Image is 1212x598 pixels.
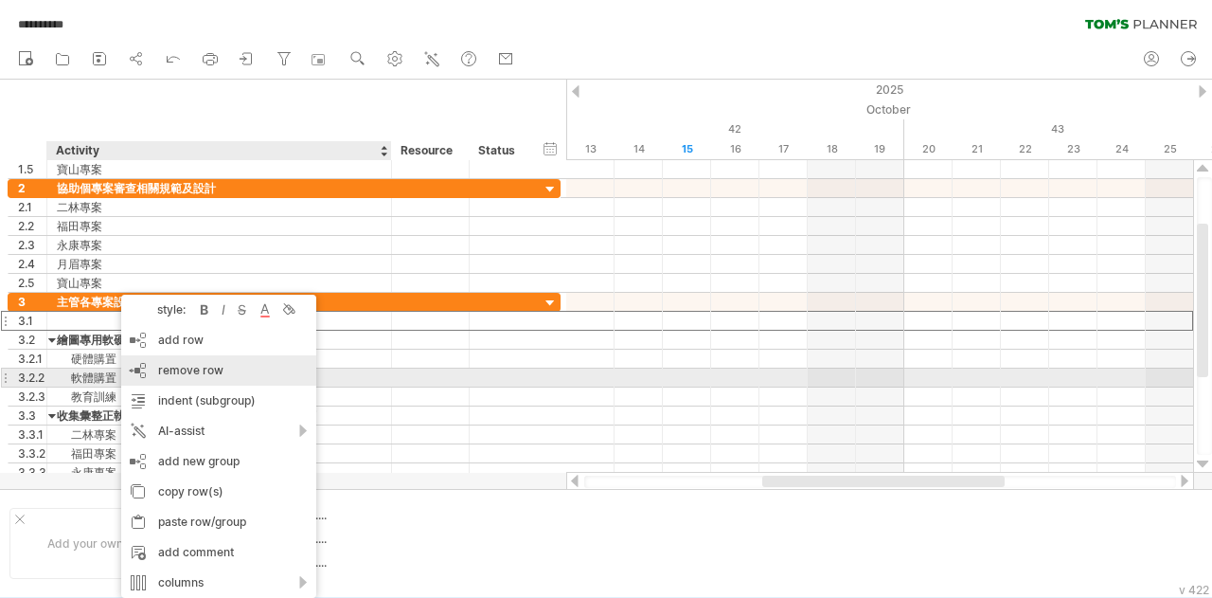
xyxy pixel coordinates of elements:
div: Activity [56,141,381,160]
div: style: [129,302,195,317]
div: 3.3.1 [18,426,46,444]
div: Thursday, 23 October 2025 [1049,139,1097,159]
div: 福田專案 [57,444,382,462]
div: 2.2 [18,217,46,235]
div: add row [121,325,316,355]
div: 42 [566,119,904,139]
div: 3.2.3 [18,388,46,406]
div: Tuesday, 21 October 2025 [953,139,1001,159]
div: 1.5 [18,160,46,178]
div: 寶山專案 [57,160,382,178]
div: Thursday, 16 October 2025 [711,139,759,159]
div: Friday, 24 October 2025 [1097,139,1146,159]
div: Wednesday, 15 October 2025 [663,139,711,159]
div: 協助個專案審查相關規範及設計 [57,179,382,197]
div: Status [478,141,520,160]
div: copy row(s) [121,477,316,507]
div: Sunday, 19 October 2025 [856,139,904,159]
div: Add your own logo [9,508,187,579]
div: 2.4 [18,255,46,273]
div: 3.3 [18,407,46,425]
div: v 422 [1179,583,1209,597]
div: 月眉專案 [57,255,382,273]
div: add new group [121,446,316,477]
span: remove row [158,363,223,377]
div: 2 [18,179,46,197]
div: AI-assist [121,416,316,446]
div: paste row/group [121,507,316,537]
div: 二林專案 [57,426,382,444]
div: 硬體購置 [57,350,382,368]
div: Tuesday, 14 October 2025 [615,139,663,159]
div: 2.3 [18,236,46,254]
div: Wednesday, 22 October 2025 [1001,139,1049,159]
div: 3.1 [18,312,46,330]
div: columns [121,568,316,598]
div: 軟體購置 [57,369,382,387]
div: 永康專案 [57,463,382,481]
div: Resource [401,141,458,160]
div: 3.2.1 [18,350,46,368]
div: 二林專案 [57,198,382,216]
div: add comment [121,537,316,568]
div: Monday, 13 October 2025 [566,139,615,159]
div: Monday, 20 October 2025 [904,139,953,159]
div: 繪圖專用軟硬體設置 [57,331,382,349]
div: Friday, 17 October 2025 [759,139,808,159]
div: 主管各專案設計施工圖 [57,293,382,311]
div: 福田專案 [57,217,382,235]
div: 2.1 [18,198,46,216]
div: 3.2.2 [18,369,46,387]
div: 3.3.3 [18,463,46,481]
div: .... [315,507,474,523]
div: Saturday, 25 October 2025 [1146,139,1194,159]
div: 2.5 [18,274,46,292]
div: .... [315,531,474,547]
div: 收集彙整正執行專案BIM圖檔以建立公司專屬元件庫 [57,407,382,425]
div: 寶山專案 [57,274,382,292]
div: 3.3.2 [18,444,46,462]
div: 3.2 [18,331,46,349]
div: indent (subgroup) [121,386,316,416]
div: Saturday, 18 October 2025 [808,139,856,159]
div: 教育訓練 [57,388,382,406]
div: 3 [18,293,46,311]
div: 永康專案 [57,236,382,254]
div: .... [315,554,474,571]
